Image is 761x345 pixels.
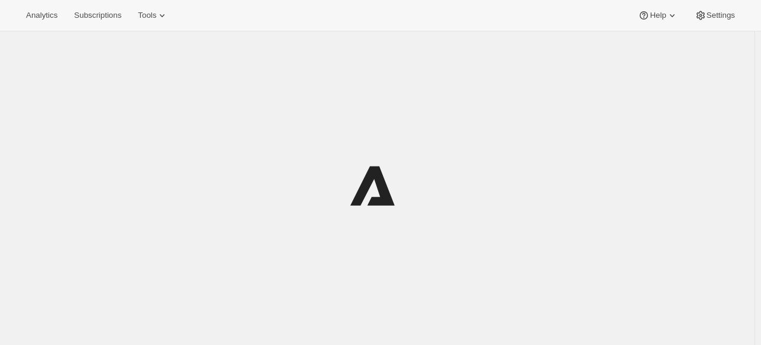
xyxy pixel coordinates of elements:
span: Analytics [26,11,57,20]
button: Help [631,7,685,24]
button: Tools [131,7,175,24]
button: Subscriptions [67,7,128,24]
span: Subscriptions [74,11,121,20]
button: Settings [688,7,742,24]
span: Tools [138,11,156,20]
span: Settings [707,11,735,20]
button: Analytics [19,7,65,24]
span: Help [650,11,666,20]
